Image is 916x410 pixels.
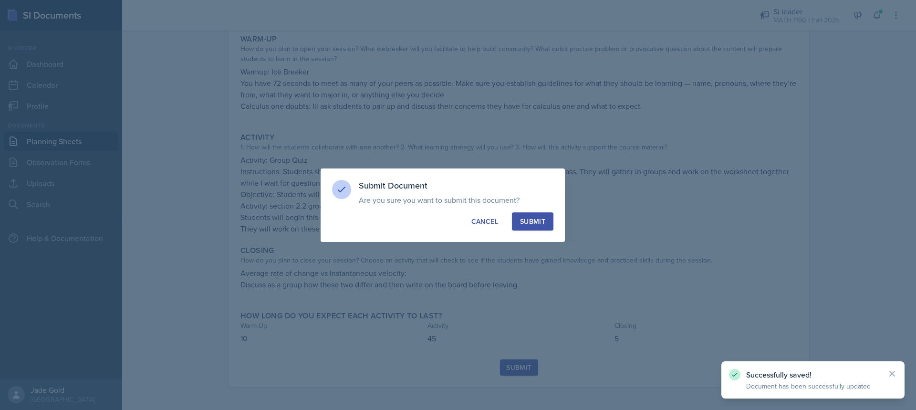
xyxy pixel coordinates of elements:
button: Submit [512,212,553,231]
div: Cancel [471,217,498,226]
div: Submit [520,217,545,226]
p: Successfully saved! [746,370,880,379]
h3: Submit Document [359,180,553,191]
p: Are you sure you want to submit this document? [359,195,553,205]
button: Cancel [463,212,506,231]
p: Document has been successfully updated [746,381,880,391]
